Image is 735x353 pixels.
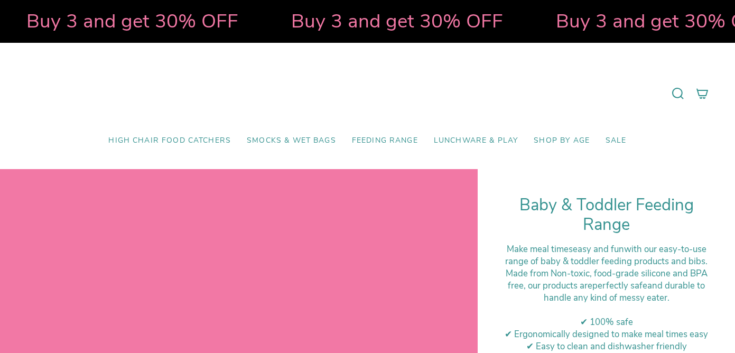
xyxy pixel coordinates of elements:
[227,8,439,34] strong: Buy 3 and get 30% OFF
[100,128,239,153] a: High Chair Food Catchers
[508,267,708,304] span: ade from Non-toxic, food-grade silicone and BPA free, our products are and durable to handle any ...
[276,59,459,128] a: Mumma’s Little Helpers
[606,136,627,145] span: SALE
[426,128,526,153] a: Lunchware & Play
[504,267,709,304] div: M
[344,128,426,153] a: Feeding Range
[492,8,704,34] strong: Buy 3 and get 30% OFF
[434,136,518,145] span: Lunchware & Play
[592,280,647,292] strong: perfectly safe
[108,136,231,145] span: High Chair Food Catchers
[504,328,709,340] div: ✔ Ergonomically designed to make meal times easy
[352,136,418,145] span: Feeding Range
[534,136,590,145] span: Shop by Age
[598,128,635,153] a: SALE
[504,340,709,352] div: ✔ Easy to clean and dishwasher friendly
[247,136,336,145] span: Smocks & Wet Bags
[504,316,709,328] div: ✔ 100% safe
[239,128,344,153] a: Smocks & Wet Bags
[504,243,709,267] div: Make meal times with our easy-to-use range of baby & toddler feeding products and bibs.
[504,196,709,235] h1: Baby & Toddler Feeding Range
[526,128,598,153] a: Shop by Age
[573,243,624,255] strong: easy and fun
